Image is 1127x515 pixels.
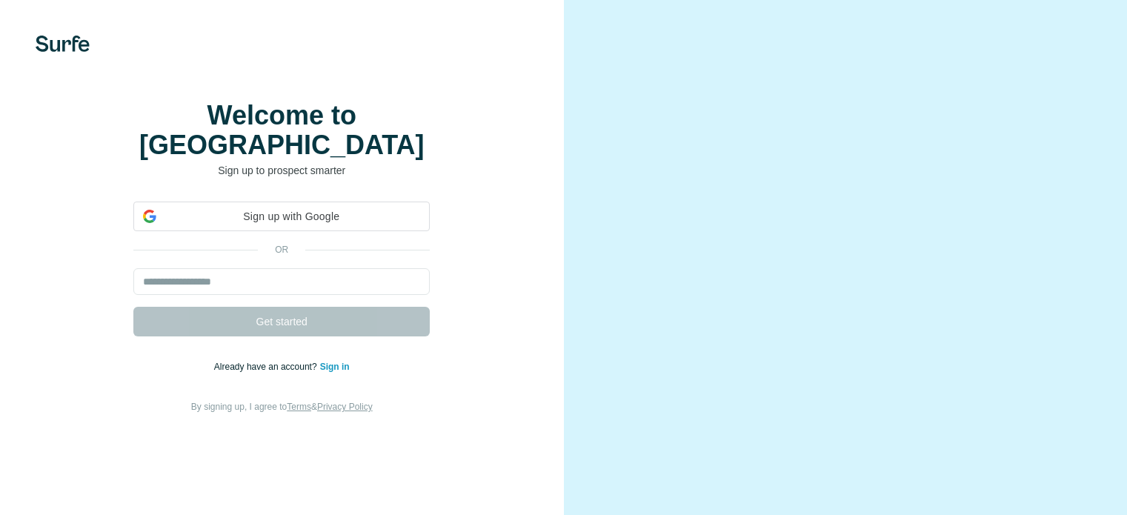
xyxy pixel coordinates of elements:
span: Sign up with Google [162,209,420,225]
span: By signing up, I agree to & [191,402,373,412]
a: Terms [287,402,311,412]
img: Surfe's logo [36,36,90,52]
div: Sign up with Google [133,202,430,231]
a: Privacy Policy [317,402,373,412]
p: Sign up to prospect smarter [133,163,430,178]
h1: Welcome to [GEOGRAPHIC_DATA] [133,101,430,160]
span: Already have an account? [214,362,320,372]
p: or [258,243,305,256]
a: Sign in [320,362,350,372]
